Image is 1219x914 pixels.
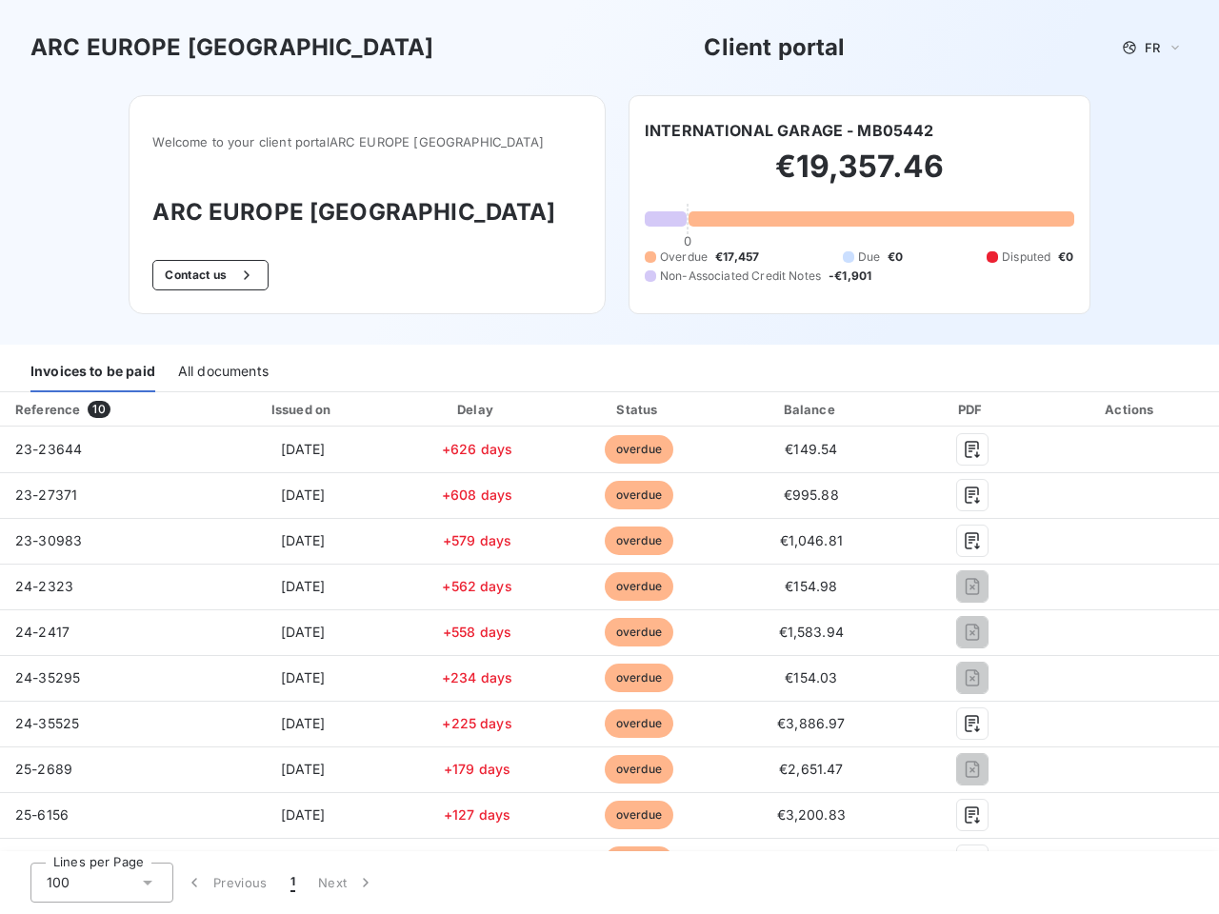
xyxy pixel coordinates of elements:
[442,669,512,685] span: +234 days
[281,532,326,548] span: [DATE]
[1002,248,1050,266] span: Disputed
[47,873,70,892] span: 100
[785,669,837,685] span: €154.03
[290,873,295,892] span: 1
[715,248,759,266] span: €17,457
[605,846,673,875] span: overdue
[779,624,844,640] span: €1,583.94
[780,532,843,548] span: €1,046.81
[211,400,394,419] div: Issued on
[15,669,80,685] span: 24-35295
[444,761,510,777] span: +179 days
[281,669,326,685] span: [DATE]
[829,268,871,285] span: -€1,901
[281,578,326,594] span: [DATE]
[152,195,582,229] h3: ARC EUROPE [GEOGRAPHIC_DATA]
[442,487,512,503] span: +608 days
[1058,248,1073,266] span: €0
[560,400,717,419] div: Status
[15,532,82,548] span: 23-30983
[279,863,307,903] button: 1
[660,248,708,266] span: Overdue
[660,268,821,285] span: Non-Associated Credit Notes
[645,119,934,142] h6: INTERNATIONAL GARAGE - MB05442
[15,715,79,731] span: 24-35525
[1048,400,1215,419] div: Actions
[281,624,326,640] span: [DATE]
[442,715,511,731] span: +225 days
[30,30,433,65] h3: ARC EUROPE [GEOGRAPHIC_DATA]
[152,134,582,149] span: Welcome to your client portal ARC EUROPE [GEOGRAPHIC_DATA]
[281,441,326,457] span: [DATE]
[605,755,673,784] span: overdue
[605,664,673,692] span: overdue
[777,806,846,823] span: €3,200.83
[888,248,903,266] span: €0
[605,435,673,464] span: overdue
[15,806,69,823] span: 25-6156
[605,618,673,646] span: overdue
[15,487,77,503] span: 23-27371
[605,572,673,601] span: overdue
[281,806,326,823] span: [DATE]
[777,715,845,731] span: €3,886.97
[443,532,511,548] span: +579 days
[785,578,837,594] span: €154.98
[704,30,845,65] h3: Client portal
[15,761,72,777] span: 25-2689
[152,260,268,290] button: Contact us
[173,863,279,903] button: Previous
[605,527,673,555] span: overdue
[1145,40,1160,55] span: FR
[281,715,326,731] span: [DATE]
[281,487,326,503] span: [DATE]
[15,402,80,417] div: Reference
[443,624,511,640] span: +558 days
[905,400,1039,419] div: PDF
[15,441,82,457] span: 23-23644
[88,401,110,418] span: 10
[15,624,70,640] span: 24-2417
[442,441,512,457] span: +626 days
[605,481,673,509] span: overdue
[726,400,898,419] div: Balance
[858,248,880,266] span: Due
[605,709,673,738] span: overdue
[442,578,511,594] span: +562 days
[15,578,73,594] span: 24-2323
[281,761,326,777] span: [DATE]
[605,801,673,829] span: overdue
[779,761,843,777] span: €2,651.47
[784,487,839,503] span: €995.88
[684,233,691,248] span: 0
[178,352,269,392] div: All documents
[30,352,155,392] div: Invoices to be paid
[444,806,510,823] span: +127 days
[402,400,552,419] div: Delay
[785,441,837,457] span: €149.54
[645,148,1074,205] h2: €19,357.46
[307,863,387,903] button: Next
